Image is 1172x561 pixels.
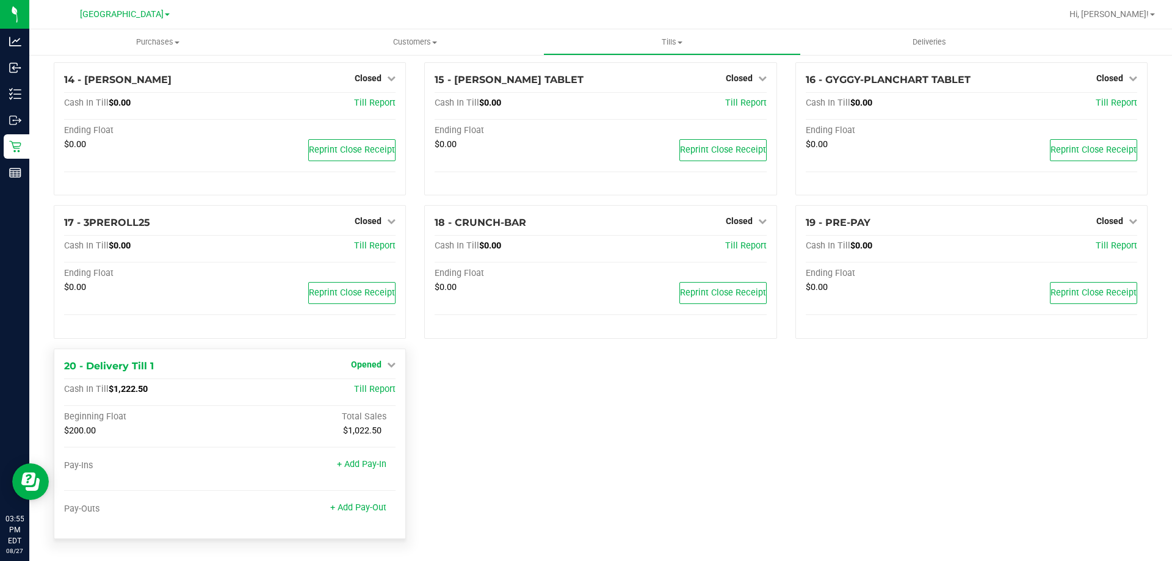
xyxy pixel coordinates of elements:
button: Reprint Close Receipt [1050,139,1137,161]
span: Purchases [29,37,286,48]
span: Cash In Till [64,384,109,394]
span: $1,022.50 [343,425,382,436]
span: $0.00 [806,139,828,150]
span: $200.00 [64,425,96,436]
div: Ending Float [806,125,972,136]
div: Total Sales [230,411,396,422]
span: Reprint Close Receipt [680,145,766,155]
span: Cash In Till [435,98,479,108]
span: Cash In Till [806,98,850,108]
span: Reprint Close Receipt [1051,145,1137,155]
a: Customers [286,29,543,55]
p: 08/27 [5,546,24,556]
span: Hi, [PERSON_NAME]! [1069,9,1149,19]
div: Ending Float [64,268,230,279]
span: Cash In Till [64,98,109,108]
span: 14 - [PERSON_NAME] [64,74,172,85]
span: Closed [355,73,382,83]
span: Closed [726,73,753,83]
a: Till Report [725,98,767,108]
button: Reprint Close Receipt [679,139,767,161]
span: Cash In Till [435,241,479,251]
inline-svg: Inbound [9,62,21,74]
a: Till Report [1096,241,1137,251]
span: $0.00 [109,241,131,251]
span: $0.00 [479,98,501,108]
button: Reprint Close Receipt [308,282,396,304]
inline-svg: Analytics [9,35,21,48]
div: Ending Float [806,268,972,279]
inline-svg: Retail [9,140,21,153]
inline-svg: Outbound [9,114,21,126]
span: 20 - Delivery Till 1 [64,360,154,372]
div: Ending Float [435,268,601,279]
a: Tills [543,29,800,55]
span: 18 - CRUNCH-BAR [435,217,526,228]
span: Reprint Close Receipt [680,288,766,298]
span: $0.00 [109,98,131,108]
a: + Add Pay-In [337,459,386,469]
span: Reprint Close Receipt [309,145,395,155]
span: [GEOGRAPHIC_DATA] [80,9,164,20]
span: $0.00 [435,139,457,150]
a: Till Report [354,384,396,394]
span: Reprint Close Receipt [309,288,395,298]
a: Till Report [725,241,767,251]
span: $0.00 [435,282,457,292]
span: $0.00 [850,98,872,108]
a: + Add Pay-Out [330,502,386,513]
a: Till Report [354,241,396,251]
span: $1,222.50 [109,384,148,394]
button: Reprint Close Receipt [679,282,767,304]
span: $0.00 [64,282,86,292]
span: 17 - 3PREROLL25 [64,217,150,228]
span: $0.00 [479,241,501,251]
span: Closed [726,216,753,226]
a: Purchases [29,29,286,55]
inline-svg: Reports [9,167,21,179]
a: Till Report [354,98,396,108]
span: Customers [287,37,543,48]
div: Ending Float [435,125,601,136]
span: Opened [351,360,382,369]
span: Reprint Close Receipt [1051,288,1137,298]
span: Closed [1096,216,1123,226]
span: 16 - GYGGY-PLANCHART TABLET [806,74,971,85]
a: Till Report [1096,98,1137,108]
div: Beginning Float [64,411,230,422]
span: 15 - [PERSON_NAME] TABLET [435,74,584,85]
span: $0.00 [850,241,872,251]
button: Reprint Close Receipt [308,139,396,161]
div: Pay-Ins [64,460,230,471]
a: Deliveries [801,29,1058,55]
span: Deliveries [896,37,963,48]
span: Closed [355,216,382,226]
div: Pay-Outs [64,504,230,515]
span: 19 - PRE-PAY [806,217,870,228]
p: 03:55 PM EDT [5,513,24,546]
button: Reprint Close Receipt [1050,282,1137,304]
span: Tills [544,37,800,48]
inline-svg: Inventory [9,88,21,100]
iframe: Resource center [12,463,49,500]
span: Cash In Till [64,241,109,251]
div: Ending Float [64,125,230,136]
span: $0.00 [64,139,86,150]
span: Closed [1096,73,1123,83]
span: Cash In Till [806,241,850,251]
span: $0.00 [806,282,828,292]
